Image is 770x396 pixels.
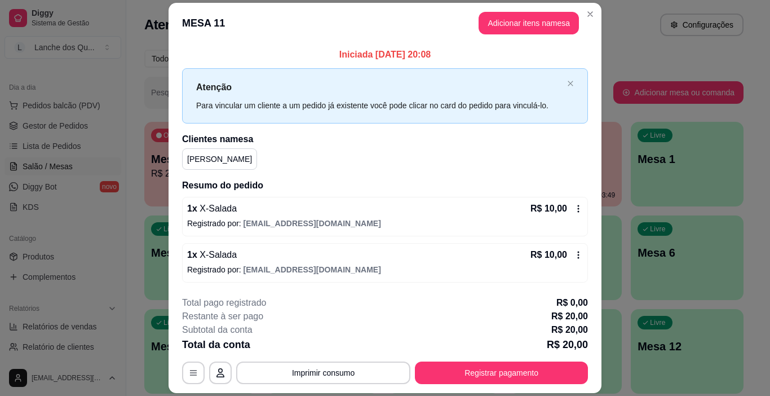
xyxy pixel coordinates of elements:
p: Registrado por: [187,264,583,275]
p: R$ 20,00 [551,323,588,337]
span: [EMAIL_ADDRESS][DOMAIN_NAME] [244,265,381,274]
button: close [567,80,574,87]
p: Iniciada [DATE] 20:08 [182,48,588,61]
p: Subtotal da conta [182,323,253,337]
p: R$ 10,00 [530,248,567,262]
p: R$ 0,00 [556,296,588,310]
p: 1 x [187,248,237,262]
h2: Resumo do pedido [182,179,588,192]
button: Imprimir consumo [236,362,410,384]
div: Para vincular um cliente a um pedido já existente você pode clicar no card do pedido para vinculá... [196,99,563,112]
button: Close [581,5,599,23]
span: [EMAIL_ADDRESS][DOMAIN_NAME] [244,219,381,228]
span: X-Salada [197,204,237,213]
p: R$ 20,00 [551,310,588,323]
span: X-Salada [197,250,237,259]
p: R$ 20,00 [547,337,588,353]
button: Registrar pagamento [415,362,588,384]
p: Total da conta [182,337,250,353]
p: 1 x [187,202,237,215]
p: Restante à ser pago [182,310,263,323]
p: Registrado por: [187,218,583,229]
p: [PERSON_NAME] [187,153,252,165]
p: R$ 10,00 [530,202,567,215]
button: Adicionar itens namesa [479,12,579,34]
p: Atenção [196,80,563,94]
p: Total pago registrado [182,296,266,310]
h2: Clientes na mesa [182,133,588,146]
header: MESA 11 [169,3,601,43]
